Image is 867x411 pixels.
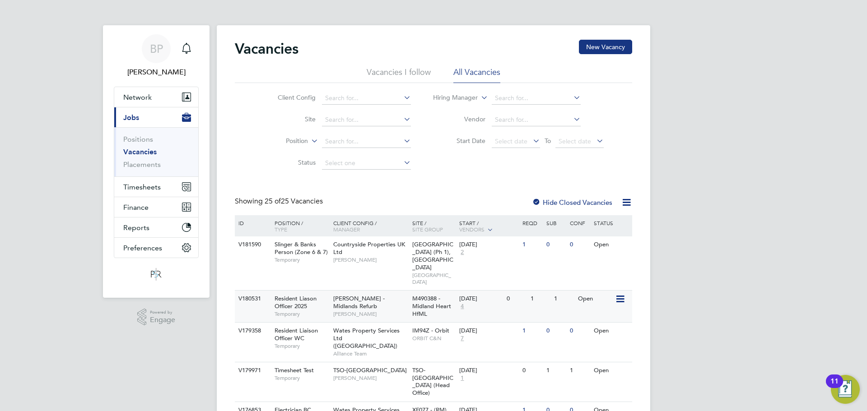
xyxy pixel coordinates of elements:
input: Search for... [322,135,411,148]
span: [PERSON_NAME] [333,374,408,382]
span: [PERSON_NAME] - Midlands Refurb [333,295,385,310]
div: 1 [544,362,568,379]
button: New Vacancy [579,40,632,54]
div: Open [592,323,631,339]
span: To [542,135,554,147]
button: Preferences [114,238,198,258]
a: Placements [123,160,161,169]
button: Open Resource Center, 11 new notifications [831,375,860,404]
span: Select date [559,137,591,145]
span: Select date [495,137,527,145]
button: Finance [114,197,198,217]
span: Site Group [412,226,443,233]
label: Position [256,137,308,146]
div: Client Config / [331,215,410,237]
label: Hide Closed Vacancies [532,198,612,207]
span: [GEOGRAPHIC_DATA] [412,272,455,286]
input: Search for... [492,92,581,105]
span: 1 [459,374,465,382]
span: Powered by [150,309,175,316]
span: Vendors [459,226,485,233]
div: [DATE] [459,295,502,303]
div: Start / [457,215,520,238]
span: BP [150,43,163,55]
button: Reports [114,217,198,237]
label: Vendor [433,115,485,123]
div: Status [592,215,631,231]
div: 1 [528,291,552,307]
input: Select one [322,157,411,170]
div: ID [236,215,268,231]
span: Temporary [275,342,329,350]
div: Reqd [520,215,544,231]
input: Search for... [492,114,581,126]
span: Jobs [123,113,139,122]
span: 25 of [265,197,281,206]
button: Jobs [114,107,198,127]
div: 1 [552,291,575,307]
div: 1 [568,362,591,379]
input: Search for... [322,114,411,126]
div: 1 [520,236,544,253]
label: Hiring Manager [426,93,478,102]
span: Resident Liason Officer 2025 [275,295,317,310]
button: Network [114,87,198,107]
div: Showing [235,197,325,206]
nav: Main navigation [103,25,210,298]
label: Client Config [264,93,316,102]
span: Alliance Team [333,350,408,357]
span: TSO-[GEOGRAPHIC_DATA] (Head Office) [412,366,453,397]
a: Vacancies [123,148,157,156]
input: Search for... [322,92,411,105]
div: 1 [520,323,544,339]
a: Positions [123,135,153,143]
span: Ben Perkin [114,67,199,78]
div: V179971 [236,362,268,379]
div: Sub [544,215,568,231]
div: 11 [830,381,839,393]
a: Powered byEngage [137,309,176,326]
span: [PERSON_NAME] [333,256,408,263]
span: Manager [333,226,360,233]
span: 7 [459,335,465,342]
span: ORBIT C&N [412,335,455,342]
div: [DATE] [459,241,518,249]
span: Temporary [275,256,329,263]
div: Conf [568,215,591,231]
a: BP[PERSON_NAME] [114,34,199,78]
span: Wates Property Services Ltd ([GEOGRAPHIC_DATA]) [333,327,400,350]
label: Site [264,115,316,123]
div: 0 [504,291,528,307]
span: 2 [459,249,465,256]
span: Temporary [275,310,329,318]
div: Open [576,291,615,307]
div: Position / [268,215,331,237]
span: 4 [459,303,465,310]
img: psrsolutions-logo-retina.png [148,267,164,282]
div: V180531 [236,291,268,307]
div: Site / [410,215,457,237]
div: 0 [520,362,544,379]
div: V179358 [236,323,268,339]
li: Vacancies I follow [367,67,431,83]
span: Network [123,93,152,102]
span: Temporary [275,374,329,382]
li: All Vacancies [453,67,500,83]
div: Open [592,236,631,253]
div: 0 [544,236,568,253]
a: Go to home page [114,267,199,282]
span: [GEOGRAPHIC_DATA] (Ph 1), [GEOGRAPHIC_DATA] [412,240,453,271]
div: [DATE] [459,327,518,335]
div: 0 [568,323,591,339]
span: Reports [123,223,149,232]
label: Start Date [433,137,485,145]
span: Finance [123,203,149,212]
div: [DATE] [459,367,518,374]
span: Resident Liaison Officer WC [275,327,318,342]
label: Status [264,158,316,166]
h2: Vacancies [235,40,298,58]
span: [PERSON_NAME] [333,310,408,318]
span: Countryside Properties UK Ltd [333,240,405,256]
span: Slinger & Banks Person (Zone 6 & 7) [275,240,328,256]
span: Timesheets [123,183,161,191]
